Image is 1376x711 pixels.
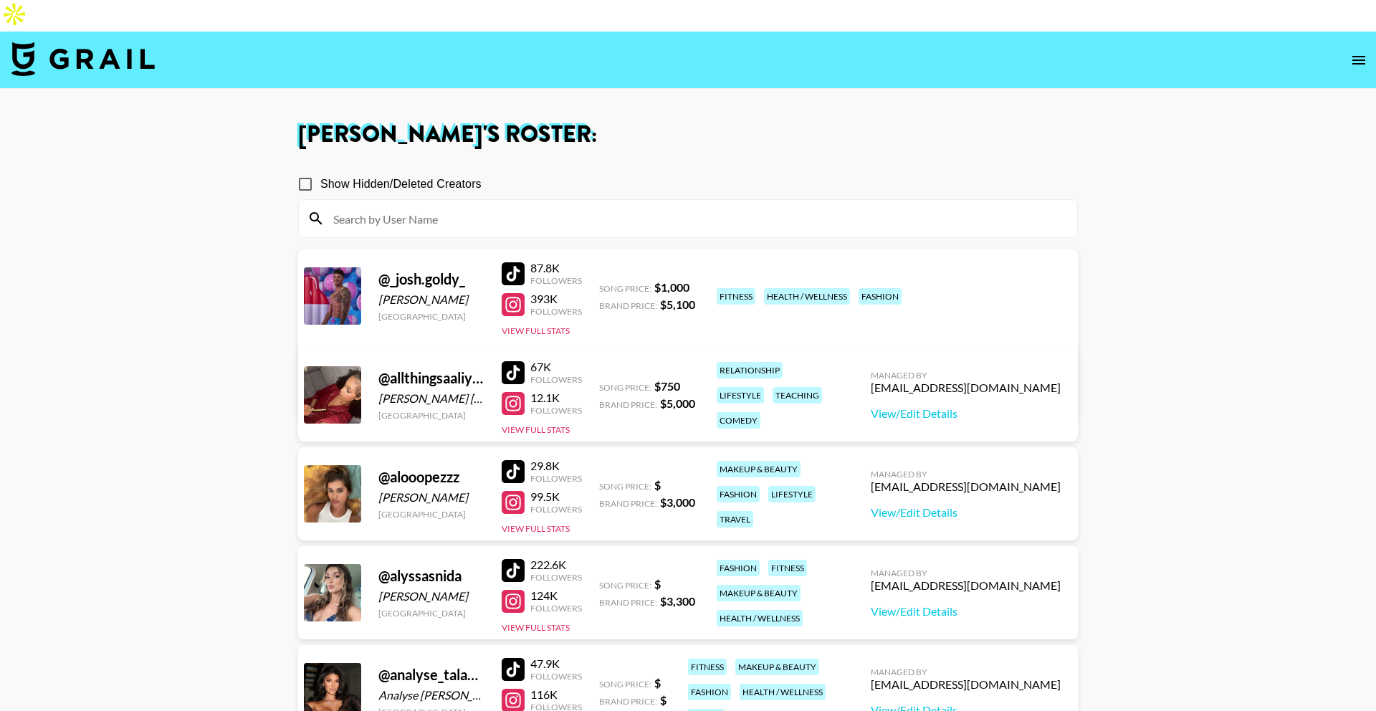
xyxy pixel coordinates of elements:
[530,459,582,473] div: 29.8K
[717,461,801,477] div: makeup & beauty
[530,671,582,682] div: Followers
[717,362,783,378] div: relationship
[378,567,484,585] div: @ alyssasnida
[530,292,582,306] div: 393K
[599,399,657,410] span: Brand Price:
[871,479,1061,494] div: [EMAIL_ADDRESS][DOMAIN_NAME]
[530,261,582,275] div: 87.8K
[599,300,657,311] span: Brand Price:
[320,176,482,193] span: Show Hidden/Deleted Creators
[717,288,755,305] div: fitness
[530,558,582,572] div: 222.6K
[660,297,695,311] strong: $ 5,100
[378,270,484,288] div: @ _josh.goldy_
[654,478,661,492] strong: $
[871,604,1061,619] a: View/Edit Details
[599,580,651,591] span: Song Price:
[530,603,582,614] div: Followers
[530,490,582,504] div: 99.5K
[654,379,680,393] strong: $ 750
[378,688,484,702] div: Analyse [PERSON_NAME]
[660,396,695,410] strong: $ 5,000
[871,667,1061,677] div: Managed By
[530,473,582,484] div: Followers
[688,684,731,700] div: fashion
[378,468,484,486] div: @ alooopezzz
[599,679,651,689] span: Song Price:
[859,288,902,305] div: fashion
[764,288,850,305] div: health / wellness
[599,283,651,294] span: Song Price:
[530,657,582,671] div: 47.9K
[740,684,826,700] div: health / wellness
[599,696,657,707] span: Brand Price:
[1344,46,1373,75] button: open drawer
[599,597,657,608] span: Brand Price:
[530,572,582,583] div: Followers
[773,387,822,404] div: teaching
[502,325,570,336] button: View Full Stats
[378,589,484,603] div: [PERSON_NAME]
[599,498,657,509] span: Brand Price:
[717,610,803,626] div: health / wellness
[717,585,801,601] div: makeup & beauty
[502,622,570,633] button: View Full Stats
[378,391,484,406] div: [PERSON_NAME] [PERSON_NAME]
[717,387,764,404] div: lifestyle
[530,306,582,317] div: Followers
[660,594,695,608] strong: $ 3,300
[871,381,1061,395] div: [EMAIL_ADDRESS][DOMAIN_NAME]
[717,560,760,576] div: fashion
[768,560,807,576] div: fitness
[325,207,1069,230] input: Search by User Name
[871,568,1061,578] div: Managed By
[378,509,484,520] div: [GEOGRAPHIC_DATA]
[530,374,582,385] div: Followers
[599,481,651,492] span: Song Price:
[599,382,651,393] span: Song Price:
[378,410,484,421] div: [GEOGRAPHIC_DATA]
[530,687,582,702] div: 116K
[871,505,1061,520] a: View/Edit Details
[871,469,1061,479] div: Managed By
[654,577,661,591] strong: $
[378,490,484,505] div: [PERSON_NAME]
[871,677,1061,692] div: [EMAIL_ADDRESS][DOMAIN_NAME]
[717,412,760,429] div: comedy
[502,424,570,435] button: View Full Stats
[378,369,484,387] div: @ allthingsaaliyah
[660,495,695,509] strong: $ 3,000
[717,511,753,528] div: travel
[378,666,484,684] div: @ analyse_talavera
[530,360,582,374] div: 67K
[11,42,155,76] img: Grail Talent
[502,523,570,534] button: View Full Stats
[530,588,582,603] div: 124K
[530,504,582,515] div: Followers
[530,405,582,416] div: Followers
[717,486,760,502] div: fashion
[530,391,582,405] div: 12.1K
[768,486,816,502] div: lifestyle
[688,659,727,675] div: fitness
[654,676,661,689] strong: $
[530,275,582,286] div: Followers
[378,311,484,322] div: [GEOGRAPHIC_DATA]
[654,280,689,294] strong: $ 1,000
[378,608,484,619] div: [GEOGRAPHIC_DATA]
[871,578,1061,593] div: [EMAIL_ADDRESS][DOMAIN_NAME]
[378,292,484,307] div: [PERSON_NAME]
[660,693,666,707] strong: $
[871,406,1061,421] a: View/Edit Details
[298,123,1078,146] h1: [PERSON_NAME] 's Roster:
[871,370,1061,381] div: Managed By
[735,659,819,675] div: makeup & beauty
